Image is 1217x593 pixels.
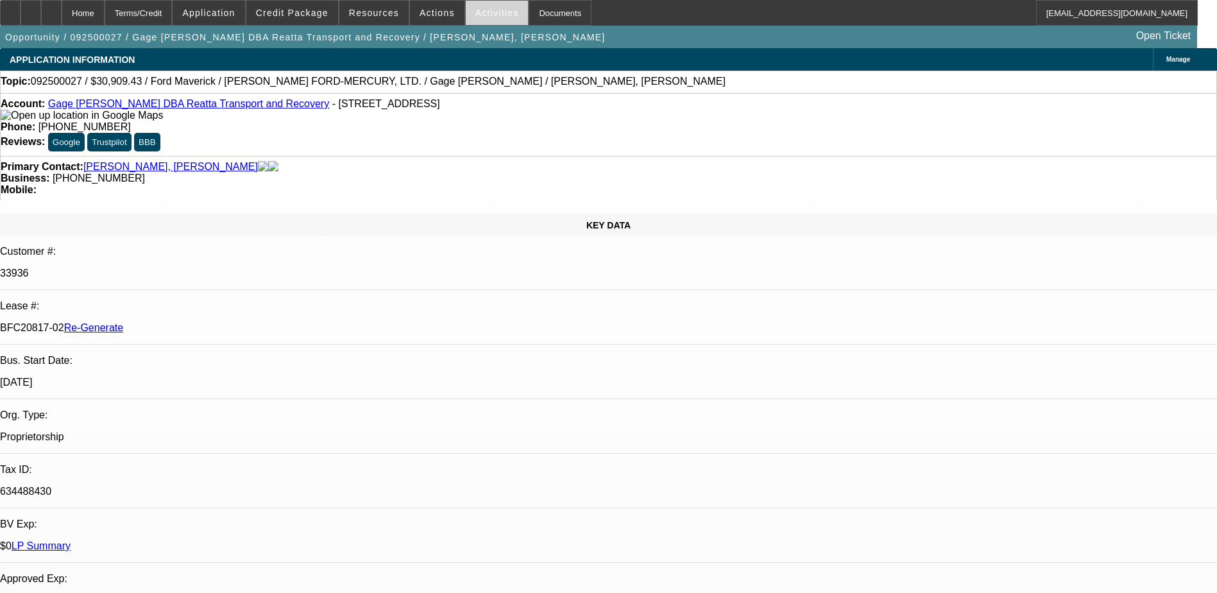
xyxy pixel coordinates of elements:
button: BBB [134,133,160,151]
span: - [STREET_ADDRESS] [332,98,440,109]
strong: Reviews: [1,136,45,147]
strong: Primary Contact: [1,161,83,173]
span: Opportunity / 092500027 / Gage [PERSON_NAME] DBA Reatta Transport and Recovery / [PERSON_NAME], [... [5,32,605,42]
img: facebook-icon.png [258,161,268,173]
span: Resources [349,8,399,18]
span: [PHONE_NUMBER] [38,121,131,132]
strong: Business: [1,173,49,184]
span: Activities [475,8,519,18]
a: Gage [PERSON_NAME] DBA Reatta Transport and Recovery [48,98,329,109]
span: [PHONE_NUMBER] [53,173,145,184]
a: Re-Generate [64,322,124,333]
strong: Account: [1,98,45,109]
button: Activities [466,1,529,25]
img: linkedin-icon.png [268,161,278,173]
button: Trustpilot [87,133,131,151]
strong: Phone: [1,121,35,132]
button: Credit Package [246,1,338,25]
strong: Topic: [1,76,31,87]
a: LP Summary [12,540,71,551]
span: Manage [1166,56,1190,63]
span: Credit Package [256,8,328,18]
span: KEY DATA [586,220,631,230]
a: View Google Maps [1,110,163,121]
span: Actions [420,8,455,18]
button: Actions [410,1,464,25]
a: Open Ticket [1131,25,1196,47]
button: Resources [339,1,409,25]
span: APPLICATION INFORMATION [10,55,135,65]
strong: Mobile: [1,184,37,195]
a: [PERSON_NAME], [PERSON_NAME] [83,161,258,173]
img: Open up location in Google Maps [1,110,163,121]
span: 092500027 / $30,909.43 / Ford Maverick / [PERSON_NAME] FORD-MERCURY, LTD. / Gage [PERSON_NAME] / ... [31,76,726,87]
button: Google [48,133,85,151]
button: Application [173,1,244,25]
span: Application [182,8,235,18]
